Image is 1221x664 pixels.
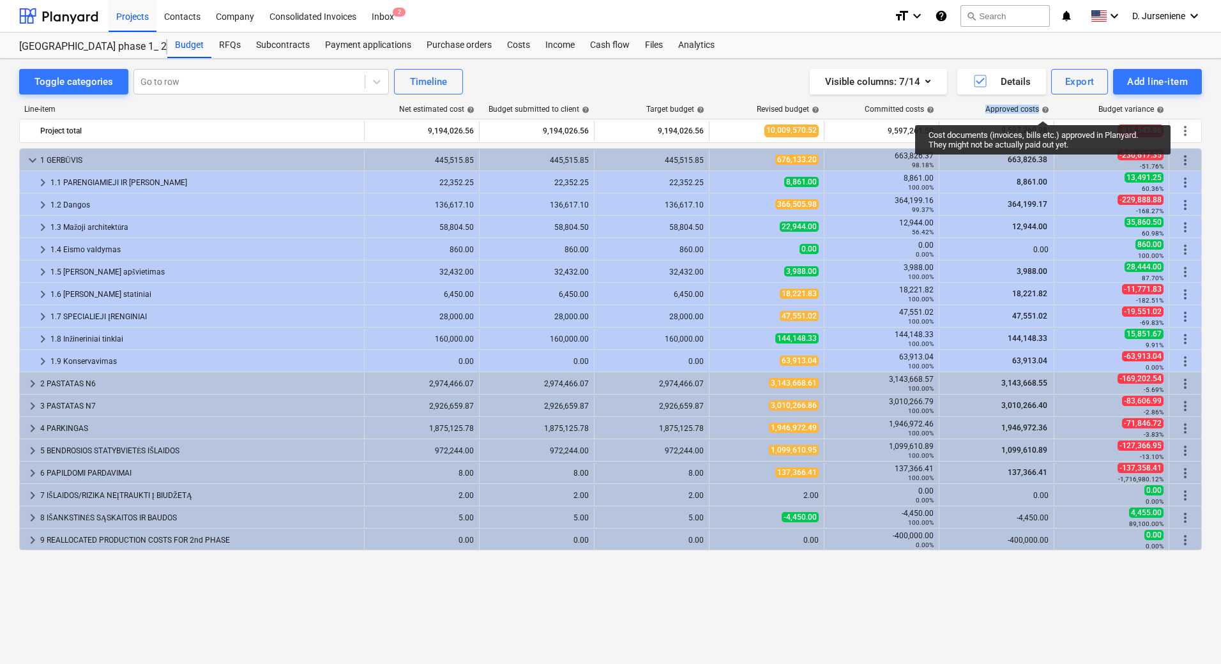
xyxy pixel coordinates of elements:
[19,105,365,114] div: Line-item
[1006,200,1049,209] span: 364,199.17
[1006,468,1049,477] span: 137,366.41
[1127,73,1188,90] div: Add line-item
[908,519,934,526] small: 100.00%
[485,200,589,209] div: 136,617.10
[935,8,948,24] i: Knowledge base
[1136,207,1164,215] small: -168.27%
[600,379,704,388] div: 2,974,466.07
[1122,306,1164,317] span: -19,551.02
[248,33,317,58] a: Subcontracts
[370,513,474,522] div: 5.00
[1129,520,1164,527] small: 89,100.00%
[908,385,934,392] small: 100.00%
[485,156,589,165] div: 445,515.85
[1178,220,1193,235] span: More actions
[865,105,934,114] div: Committed costs
[1178,398,1193,414] span: More actions
[582,33,637,58] a: Cash flow
[830,397,934,415] div: 3,010,266.79
[600,245,704,254] div: 860.00
[1178,287,1193,302] span: More actions
[1011,289,1049,298] span: 18,221.82
[908,452,934,459] small: 100.00%
[25,376,40,391] span: keyboard_arrow_right
[25,465,40,481] span: keyboard_arrow_right
[485,491,589,500] div: 2.00
[370,536,474,545] div: 0.00
[1146,342,1164,349] small: 9.91%
[370,312,474,321] div: 28,000.00
[780,356,819,366] span: 63,913.04
[167,33,211,58] a: Budget
[50,262,359,282] div: 1.5 [PERSON_NAME] apšvietimas
[960,5,1050,27] button: Search
[211,33,248,58] a: RFQs
[464,106,474,114] span: help
[35,331,50,347] span: keyboard_arrow_right
[50,329,359,349] div: 1.8 Inžineriniai tinklai
[485,312,589,321] div: 28,000.00
[485,121,589,141] div: 9,194,026.56
[944,245,1049,254] div: 0.00
[1178,443,1193,458] span: More actions
[830,531,934,549] div: -400,000.00
[600,335,704,343] div: 160,000.00
[1140,163,1164,170] small: -51.76%
[775,155,819,165] span: 676,133.20
[810,69,947,94] button: Visible columns:7/14
[579,106,589,114] span: help
[370,290,474,299] div: 6,450.00
[694,106,704,114] span: help
[908,407,934,414] small: 100.00%
[1125,329,1164,339] span: 15,851.67
[35,354,50,369] span: keyboard_arrow_right
[40,463,359,483] div: 6 PAPILDOMI PARDAVIMAI
[1178,510,1193,525] span: More actions
[671,33,722,58] a: Analytics
[1060,8,1073,24] i: notifications
[830,352,934,370] div: 63,913.04
[1011,356,1049,365] span: 63,913.04
[830,419,934,437] div: 1,946,972.46
[370,446,474,455] div: 972,244.00
[830,464,934,482] div: 137,366.41
[782,512,819,522] span: -4,450.00
[600,469,704,478] div: 8.00
[370,469,474,478] div: 8.00
[1132,11,1185,21] span: D. Jurseniene
[1107,8,1122,24] i: keyboard_arrow_down
[485,402,589,411] div: 2,926,659.87
[50,351,359,372] div: 1.9 Konservavimas
[600,121,704,141] div: 9,194,026.56
[485,268,589,276] div: 32,432.00
[912,206,934,213] small: 99.37%
[485,223,589,232] div: 58,804.50
[35,175,50,190] span: keyboard_arrow_right
[1178,123,1193,139] span: More actions
[944,513,1049,522] div: -4,450.00
[317,33,419,58] a: Payment applications
[784,177,819,187] span: 8,861.00
[757,105,819,114] div: Revised budget
[944,491,1049,500] div: 0.00
[1178,532,1193,548] span: More actions
[830,330,934,348] div: 144,148.33
[393,8,406,17] span: 2
[1118,441,1164,451] span: -127,366.95
[764,124,819,137] span: 10,009,570.52
[1178,376,1193,391] span: More actions
[637,33,671,58] div: Files
[780,311,819,321] span: 47,551.02
[370,379,474,388] div: 2,974,466.07
[1125,262,1164,272] span: 28,444.00
[40,441,359,461] div: 5 BENDROSIOS STATYBVIETĖS IŠLAIDOS
[600,200,704,209] div: 136,617.10
[830,196,934,214] div: 364,199.16
[924,106,934,114] span: help
[600,156,704,165] div: 445,515.85
[1142,275,1164,282] small: 87.70%
[1039,106,1049,114] span: help
[769,423,819,433] span: 1,946,972.49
